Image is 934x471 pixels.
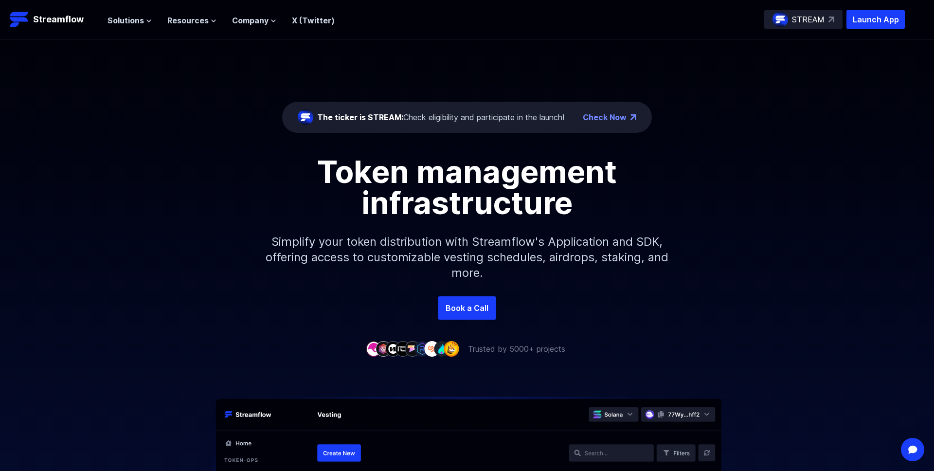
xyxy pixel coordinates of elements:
img: company-5 [405,341,420,356]
a: Streamflow [10,10,98,29]
img: company-7 [424,341,440,356]
a: X (Twitter) [292,16,335,25]
div: Open Intercom Messenger [901,438,924,461]
img: top-right-arrow.png [630,114,636,120]
img: company-9 [444,341,459,356]
span: Company [232,15,269,26]
p: Simplify your token distribution with Streamflow's Application and SDK, offering access to custom... [258,218,676,296]
button: Solutions [108,15,152,26]
div: Check eligibility and participate in the launch! [317,111,564,123]
button: Company [232,15,276,26]
img: company-1 [366,341,381,356]
p: Streamflow [33,13,84,26]
a: STREAM [764,10,843,29]
img: streamflow-logo-circle.png [772,12,788,27]
span: The ticker is STREAM: [317,112,403,122]
a: Check Now [583,111,627,123]
a: Book a Call [438,296,496,320]
img: company-3 [385,341,401,356]
img: company-8 [434,341,449,356]
button: Resources [167,15,216,26]
p: Trusted by 5000+ projects [468,343,565,355]
span: Resources [167,15,209,26]
img: Streamflow Logo [10,10,29,29]
img: company-2 [376,341,391,356]
img: company-6 [414,341,430,356]
button: Launch App [846,10,905,29]
img: top-right-arrow.svg [828,17,834,22]
p: STREAM [792,14,825,25]
img: streamflow-logo-circle.png [298,109,313,125]
h1: Token management infrastructure [248,156,686,218]
span: Solutions [108,15,144,26]
img: company-4 [395,341,411,356]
